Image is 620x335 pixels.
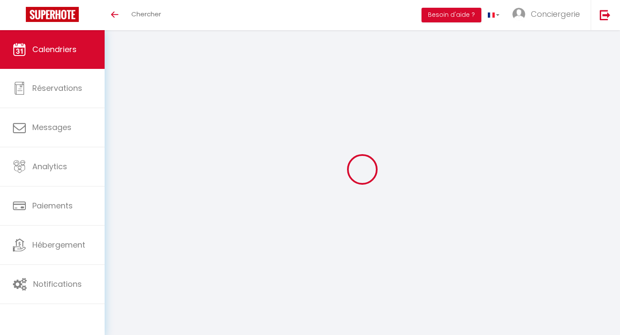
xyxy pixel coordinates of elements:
span: Messages [32,122,71,133]
span: Analytics [32,161,67,172]
span: Paiements [32,200,73,211]
span: Conciergerie [531,9,580,19]
button: Besoin d'aide ? [422,8,481,22]
span: Hébergement [32,239,85,250]
span: Calendriers [32,44,77,55]
img: logout [600,9,611,20]
img: ... [512,8,525,21]
span: Réservations [32,83,82,93]
span: Notifications [33,279,82,289]
img: Super Booking [26,7,79,22]
span: Chercher [131,9,161,19]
